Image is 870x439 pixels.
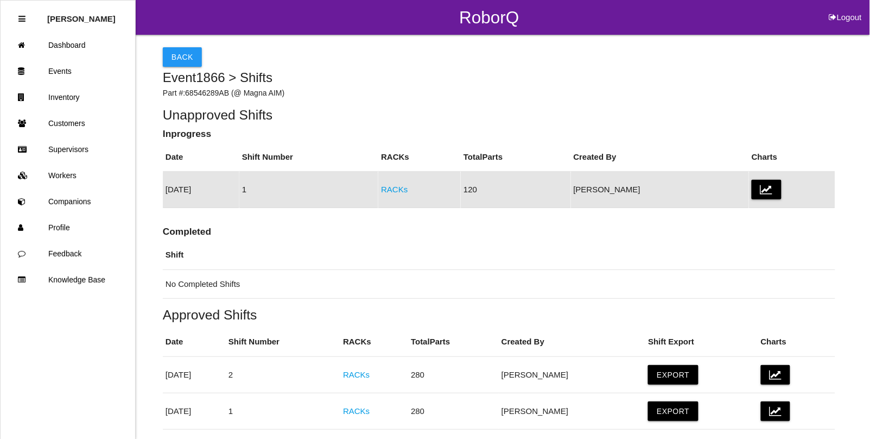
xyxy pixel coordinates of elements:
[163,71,835,85] h4: Event 1866 > Shifts
[648,365,698,385] button: Export
[163,87,835,99] p: Part #: 68546289AB (@ Magna AIM)
[163,393,226,429] td: [DATE]
[226,393,340,429] td: 1
[749,143,835,172] th: Charts
[1,241,135,267] a: Feedback
[163,172,239,208] td: [DATE]
[499,356,645,393] td: [PERSON_NAME]
[163,269,835,299] td: No Completed Shifts
[571,172,749,208] td: [PERSON_NAME]
[1,136,135,162] a: Supervisors
[163,308,835,322] h5: Approved Shifts
[1,58,135,84] a: Events
[381,185,408,194] a: RACKs
[163,143,239,172] th: Date
[499,328,645,356] th: Created By
[163,108,835,122] h5: Unapproved Shifts
[239,143,378,172] th: Shift Number
[571,143,749,172] th: Created By
[499,393,645,429] td: [PERSON_NAME]
[163,128,211,139] b: Inprogress
[163,356,226,393] td: [DATE]
[1,84,135,110] a: Inventory
[1,162,135,189] a: Workers
[758,328,835,356] th: Charts
[18,6,26,32] div: Close
[163,47,202,67] button: Back
[47,6,116,23] p: Rosie Blandino
[461,172,570,208] td: 120
[1,215,135,241] a: Profile
[408,356,499,393] td: 280
[239,172,378,208] td: 1
[378,143,461,172] th: RACKs
[343,406,370,416] a: RACKs
[163,328,226,356] th: Date
[1,32,135,58] a: Dashboard
[163,241,835,269] th: Shift
[1,267,135,293] a: Knowledge Base
[226,356,340,393] td: 2
[408,393,499,429] td: 280
[226,328,340,356] th: Shift Number
[645,328,758,356] th: Shift Export
[648,402,698,421] button: Export
[1,189,135,215] a: Companions
[340,328,408,356] th: RACKs
[408,328,499,356] th: Total Parts
[1,110,135,136] a: Customers
[461,143,570,172] th: Total Parts
[343,370,370,379] a: RACKs
[163,226,211,237] b: Completed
